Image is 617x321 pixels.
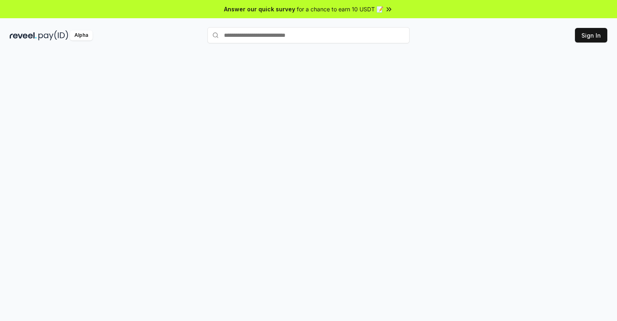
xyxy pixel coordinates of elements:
[575,28,607,43] button: Sign In
[10,30,37,40] img: reveel_dark
[224,5,295,13] span: Answer our quick survey
[297,5,383,13] span: for a chance to earn 10 USDT 📝
[38,30,68,40] img: pay_id
[70,30,93,40] div: Alpha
